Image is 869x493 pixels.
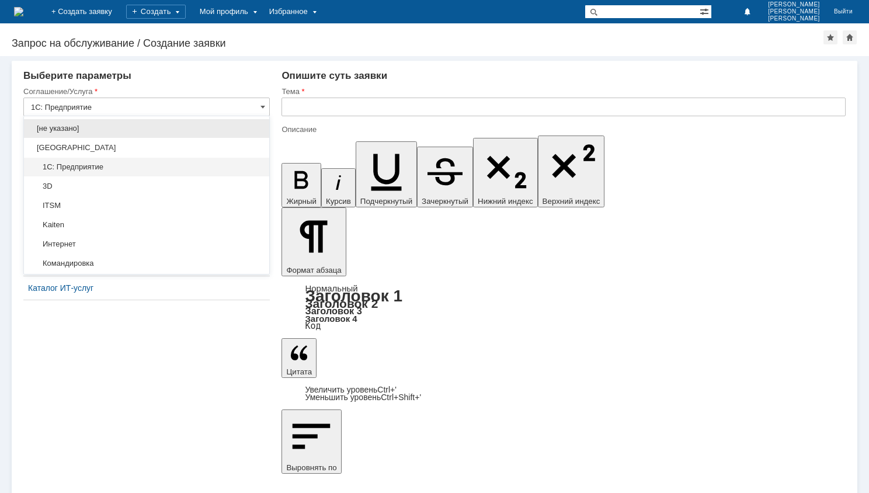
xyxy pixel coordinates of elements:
div: Тема [281,88,843,95]
span: Нижний индекс [478,197,533,206]
span: 1С: Предприятие [31,162,262,172]
span: Kaiten [31,220,262,230]
span: 3D [31,182,262,191]
span: [PERSON_NAME] [768,15,820,22]
a: Каталог ИТ-услуг [28,283,265,293]
a: Заголовок 1 [305,287,402,305]
button: Нижний индекс [473,138,538,207]
span: Жирный [286,197,317,206]
span: Интернет [31,239,262,249]
a: Increase [305,385,397,394]
span: Выберите параметры [23,70,131,81]
span: [PERSON_NAME] [768,1,820,8]
button: Формат абзаца [281,207,346,276]
span: Ctrl+' [377,385,397,394]
span: Подчеркнутый [360,197,412,206]
span: [не указано] [31,124,262,133]
div: Соглашение/Услуга [23,88,267,95]
span: Цитата [286,367,312,376]
a: Код [305,321,321,331]
button: Зачеркнутый [417,147,473,207]
span: ITSM [31,201,262,210]
a: Заголовок 4 [305,314,357,324]
button: Цитата [281,338,317,378]
div: Сделать домашней страницей [843,30,857,44]
span: Командировка [31,259,262,268]
button: Верхний индекс [538,136,605,207]
div: Описание [281,126,843,133]
button: Подчеркнутый [356,141,417,207]
div: Формат абзаца [281,284,846,330]
span: Курсив [326,197,351,206]
span: Расширенный поиск [700,5,711,16]
a: Перейти на домашнюю страницу [14,7,23,16]
button: Выровнять по [281,409,341,474]
img: logo [14,7,23,16]
span: Ctrl+Shift+' [381,393,421,402]
span: Верхний индекс [543,197,600,206]
a: Заголовок 2 [305,297,378,310]
a: Заголовок 3 [305,305,361,316]
div: Добавить в избранное [823,30,837,44]
span: Выровнять по [286,463,336,472]
span: Зачеркнутый [422,197,468,206]
span: Опишите суть заявки [281,70,387,81]
div: Цитата [281,386,846,401]
div: Запрос на обслуживание / Создание заявки [12,37,823,49]
span: [GEOGRAPHIC_DATA] [31,143,262,152]
button: Курсив [321,168,356,207]
a: Decrease [305,393,421,402]
a: Нормальный [305,283,357,293]
span: Формат абзаца [286,266,341,275]
button: Жирный [281,163,321,207]
span: [PERSON_NAME] [768,8,820,15]
div: Создать [126,5,186,19]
